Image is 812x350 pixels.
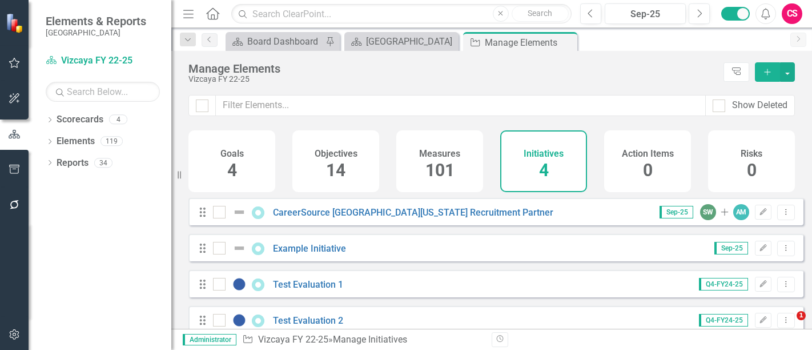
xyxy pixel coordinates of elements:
[188,62,718,75] div: Manage Elements
[228,34,323,49] a: Board Dashboard
[747,160,757,180] span: 0
[101,137,123,146] div: 119
[524,149,564,159] h4: Initiatives
[485,35,574,50] div: Manage Elements
[528,9,552,18] span: Search
[46,54,160,67] a: Vizcaya FY 22-25
[419,149,460,159] h4: Measures
[232,277,246,291] img: No Information
[609,7,682,21] div: Sep-25
[46,28,146,37] small: [GEOGRAPHIC_DATA]
[797,311,806,320] span: 1
[425,160,455,180] span: 101
[733,204,749,220] div: AM
[6,13,26,33] img: ClearPoint Strategy
[347,34,456,49] a: [GEOGRAPHIC_DATA]
[232,205,246,219] img: Not Defined
[183,334,236,345] span: Administrator
[188,75,718,83] div: Vizcaya FY 22-25
[273,315,343,326] a: Test Evaluation 2
[227,160,237,180] span: 4
[773,311,801,339] iframe: Intercom live chat
[231,4,572,24] input: Search ClearPoint...
[714,242,748,254] span: Sep-25
[512,6,569,22] button: Search
[366,34,456,49] div: [GEOGRAPHIC_DATA]
[57,135,95,148] a: Elements
[242,333,483,347] div: » Manage Initiatives
[232,241,246,255] img: Not Defined
[315,149,357,159] h4: Objectives
[94,158,112,168] div: 34
[273,207,553,218] a: CareerSource [GEOGRAPHIC_DATA][US_STATE] Recruitment Partner
[57,157,89,170] a: Reports
[273,279,343,290] a: Test Evaluation 1
[109,115,127,125] div: 4
[699,278,748,291] span: Q4-FY24-25
[782,3,802,24] button: CS
[741,149,762,159] h4: Risks
[326,160,345,180] span: 14
[539,160,549,180] span: 4
[273,243,346,254] a: Example Initiative
[660,206,693,218] span: Sep-25
[220,149,244,159] h4: Goals
[699,314,748,327] span: Q4-FY24-25
[57,113,103,126] a: Scorecards
[247,34,323,49] div: Board Dashboard
[258,334,328,345] a: Vizcaya FY 22-25
[605,3,686,24] button: Sep-25
[732,99,787,112] div: Show Deleted
[46,14,146,28] span: Elements & Reports
[622,149,674,159] h4: Action Items
[643,160,653,180] span: 0
[215,95,706,116] input: Filter Elements...
[46,82,160,102] input: Search Below...
[700,204,716,220] div: SW
[232,313,246,327] img: No Information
